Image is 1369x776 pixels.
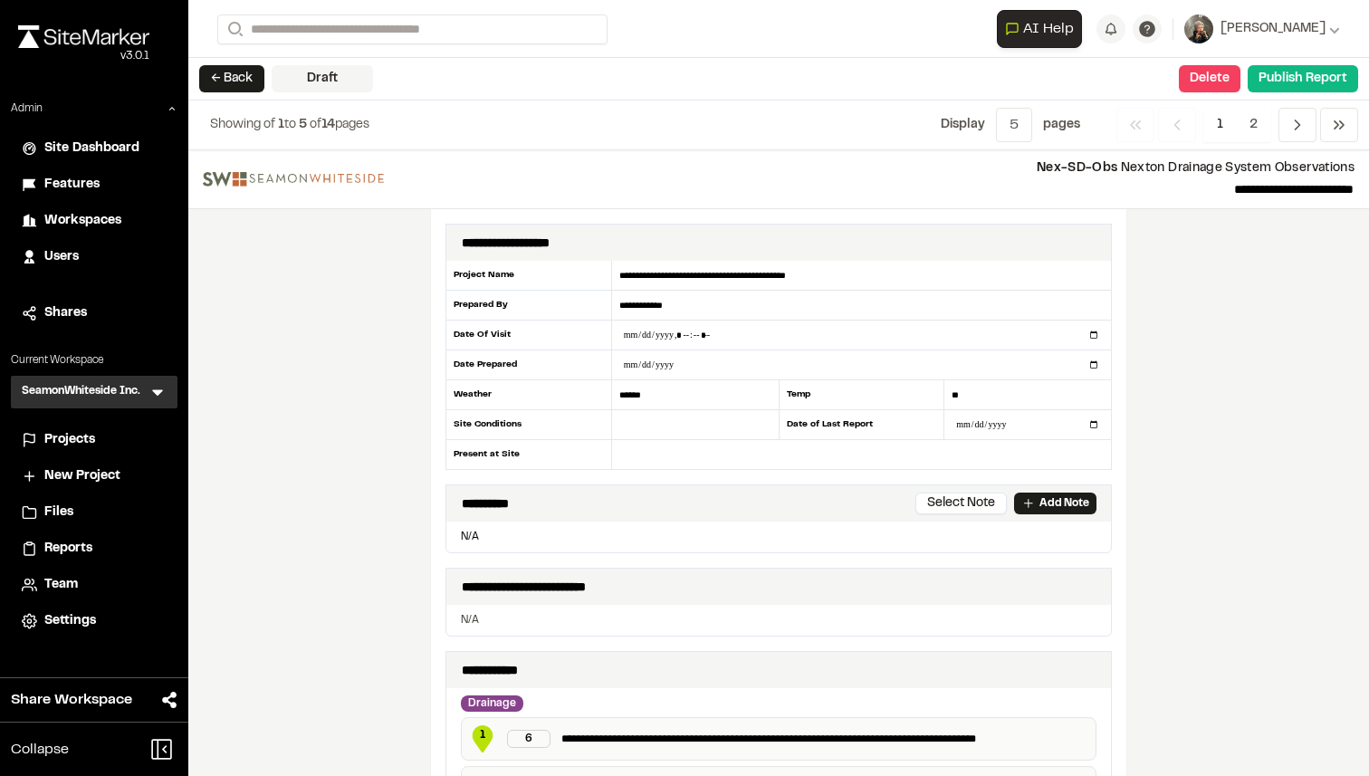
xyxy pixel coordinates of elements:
span: Site Dashboard [44,139,139,158]
button: 5 [996,108,1032,142]
div: Weather [445,380,612,410]
span: 5 [299,120,307,130]
span: Users [44,247,79,267]
img: rebrand.png [18,25,149,48]
div: Open AI Assistant [997,10,1089,48]
a: Settings [22,611,167,631]
a: New Project [22,466,167,486]
a: Workspaces [22,211,167,231]
div: Temp [779,380,945,410]
p: N/A [454,529,1104,545]
span: 1 [278,120,284,130]
span: 2 [1236,108,1271,142]
a: Users [22,247,167,267]
button: ← Back [199,65,264,92]
span: Files [44,503,73,522]
span: [PERSON_NAME] [1221,19,1326,39]
div: Date of Last Report [779,410,945,440]
p: Current Workspace [11,352,177,369]
span: Settings [44,611,96,631]
span: Nex-SD-Obs [1037,163,1118,174]
div: 6 [507,730,550,748]
p: Nexton Drainage System Observations [398,158,1355,178]
div: Oh geez...please don't... [18,48,149,64]
a: Site Dashboard [22,139,167,158]
div: Site Conditions [445,410,612,440]
div: Drainage [461,695,523,712]
nav: Navigation [1116,108,1358,142]
a: Features [22,175,167,195]
p: Admin [11,101,43,117]
p: page s [1043,115,1080,135]
span: Shares [44,303,87,323]
span: Reports [44,539,92,559]
button: Delete [1179,65,1240,92]
div: Date Of Visit [445,321,612,350]
button: Publish Report [1248,65,1358,92]
p: N/A [461,612,1096,628]
span: Projects [44,430,95,450]
a: Files [22,503,167,522]
span: New Project [44,466,120,486]
span: 1 [469,727,496,743]
span: Showing of [210,120,278,130]
span: 1 [1203,108,1237,142]
p: to of pages [210,115,369,135]
div: Project Name [445,261,612,291]
button: Select Note [915,493,1007,514]
a: Reports [22,539,167,559]
button: Search [217,14,250,44]
a: Shares [22,303,167,323]
img: User [1184,14,1213,43]
span: AI Help [1023,18,1074,40]
button: [PERSON_NAME] [1184,14,1340,43]
span: 14 [321,120,335,130]
div: Draft [272,65,373,92]
h3: SeamonWhiteside Inc. [22,383,140,401]
img: file [203,172,384,187]
p: Display [941,115,985,135]
a: Projects [22,430,167,450]
span: Share Workspace [11,689,132,711]
span: Team [44,575,78,595]
span: Collapse [11,739,69,761]
span: Workspaces [44,211,121,231]
p: Add Note [1039,495,1089,512]
button: Open AI Assistant [997,10,1082,48]
span: Features [44,175,100,195]
div: Present at Site [445,440,612,469]
div: Date Prepared [445,350,612,380]
a: Team [22,575,167,595]
div: Prepared By [445,291,612,321]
